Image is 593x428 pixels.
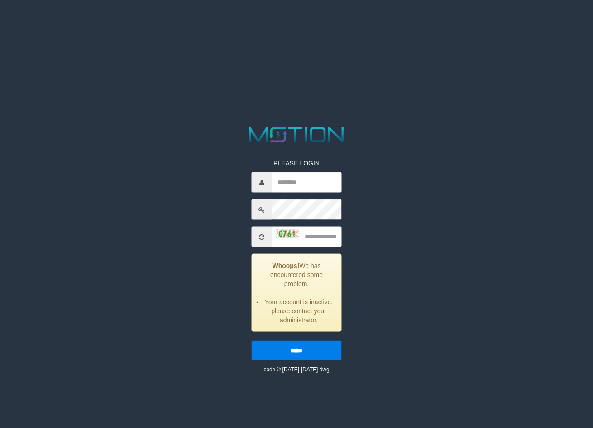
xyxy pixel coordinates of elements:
img: captcha [277,229,299,238]
p: PLEASE LOGIN [252,159,341,168]
small: code © [DATE]-[DATE] dwg [263,366,329,373]
strong: Whoops! [272,262,299,269]
li: Your account is inactive, please contact your administrator. [263,297,334,325]
img: MOTION_logo.png [244,125,348,145]
div: We has encountered some problem. [252,254,341,332]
